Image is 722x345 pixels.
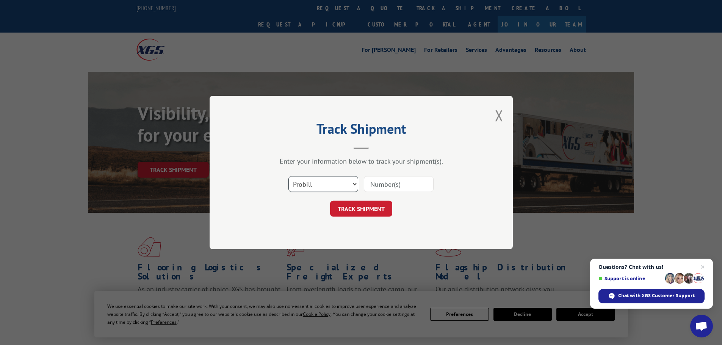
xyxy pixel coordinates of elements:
[598,276,662,281] span: Support is online
[364,176,434,192] input: Number(s)
[330,201,392,217] button: TRACK SHIPMENT
[598,264,705,270] span: Questions? Chat with us!
[690,315,713,337] div: Open chat
[698,262,707,272] span: Close chat
[247,157,475,165] div: Enter your information below to track your shipment(s).
[598,289,705,303] div: Chat with XGS Customer Support
[618,292,695,299] span: Chat with XGS Customer Support
[247,123,475,138] h2: Track Shipment
[495,105,503,125] button: Close modal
